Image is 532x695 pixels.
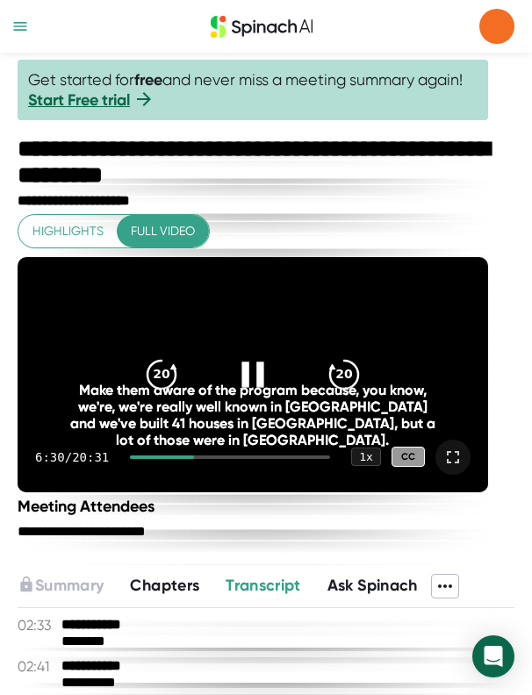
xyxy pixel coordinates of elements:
button: Transcript [226,574,301,598]
span: Chapters [130,576,199,595]
div: 1 x [351,448,381,466]
div: Upgrade to access [18,574,130,598]
a: Start Free trial [28,90,130,110]
div: Meeting Attendees [18,497,492,516]
div: CC [392,447,425,467]
span: Summary [35,576,104,595]
span: 02:41 [18,658,57,675]
div: Open Intercom Messenger [472,635,514,677]
span: Highlights [32,220,104,242]
button: Chapters [130,574,199,598]
div: Make them aware of the program because, you know, we're, we're really well known in [GEOGRAPHIC_D... [65,382,442,448]
span: Get started for and never miss a meeting summary again! [28,70,478,110]
div: 6:30 / 20:31 [35,450,109,464]
button: Summary [18,574,104,598]
span: 02:33 [18,617,57,634]
button: Ask Spinach [327,574,418,598]
span: Full video [131,220,195,242]
span: Ask Spinach [327,576,418,595]
span: Transcript [226,576,301,595]
button: Highlights [18,215,118,247]
button: Full video [117,215,209,247]
b: free [134,70,162,90]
